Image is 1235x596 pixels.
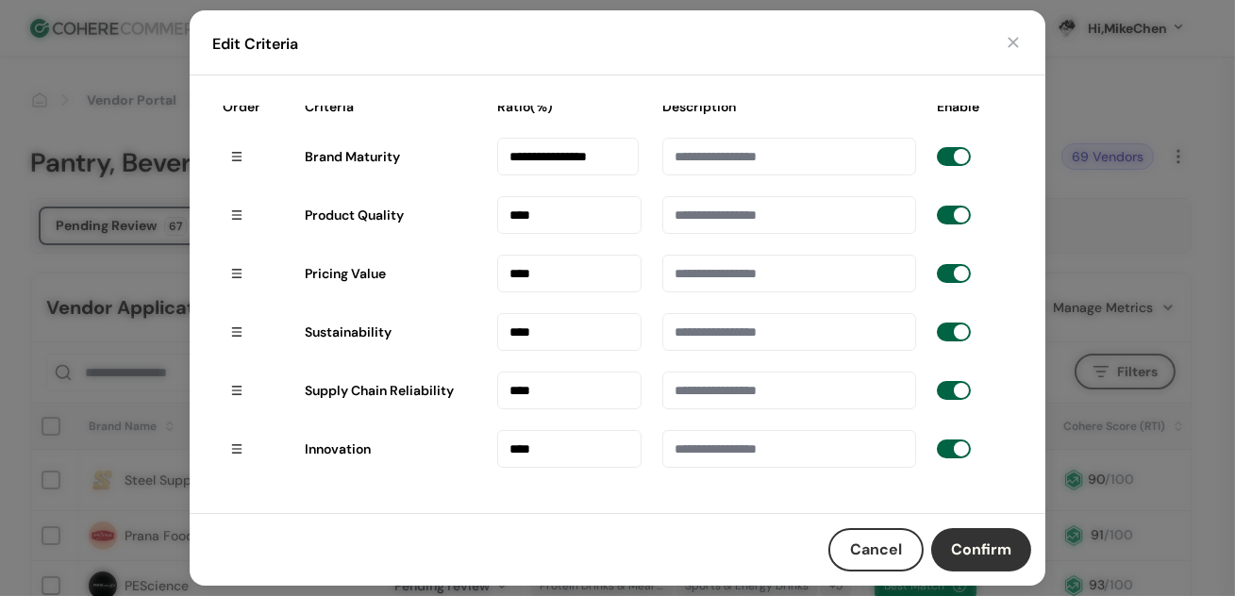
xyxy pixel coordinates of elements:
[212,186,1023,244] tr: Product Quality
[305,439,476,459] div: Innovation
[212,33,298,56] h4: Edit Criteria
[212,361,1023,420] tr: Supply Chain Reliability
[212,303,1023,361] tr: Sustainability
[488,88,651,126] div: Ratio(%)
[828,528,924,571] button: Cancel
[305,206,476,225] div: Product Quality
[212,127,1023,186] tr: Brand Maturity
[305,147,476,167] div: Brand Maturity
[931,528,1031,571] button: Confirm
[305,264,476,284] div: Pricing Value
[305,381,476,401] div: Supply Chain Reliability
[212,244,1023,303] tr: Pricing Value
[927,88,1022,126] div: Enable
[653,88,926,126] div: Description
[295,88,486,126] div: Criteria
[212,420,1023,478] tr: Innovation
[305,323,476,342] div: Sustainability
[213,88,293,126] div: Order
